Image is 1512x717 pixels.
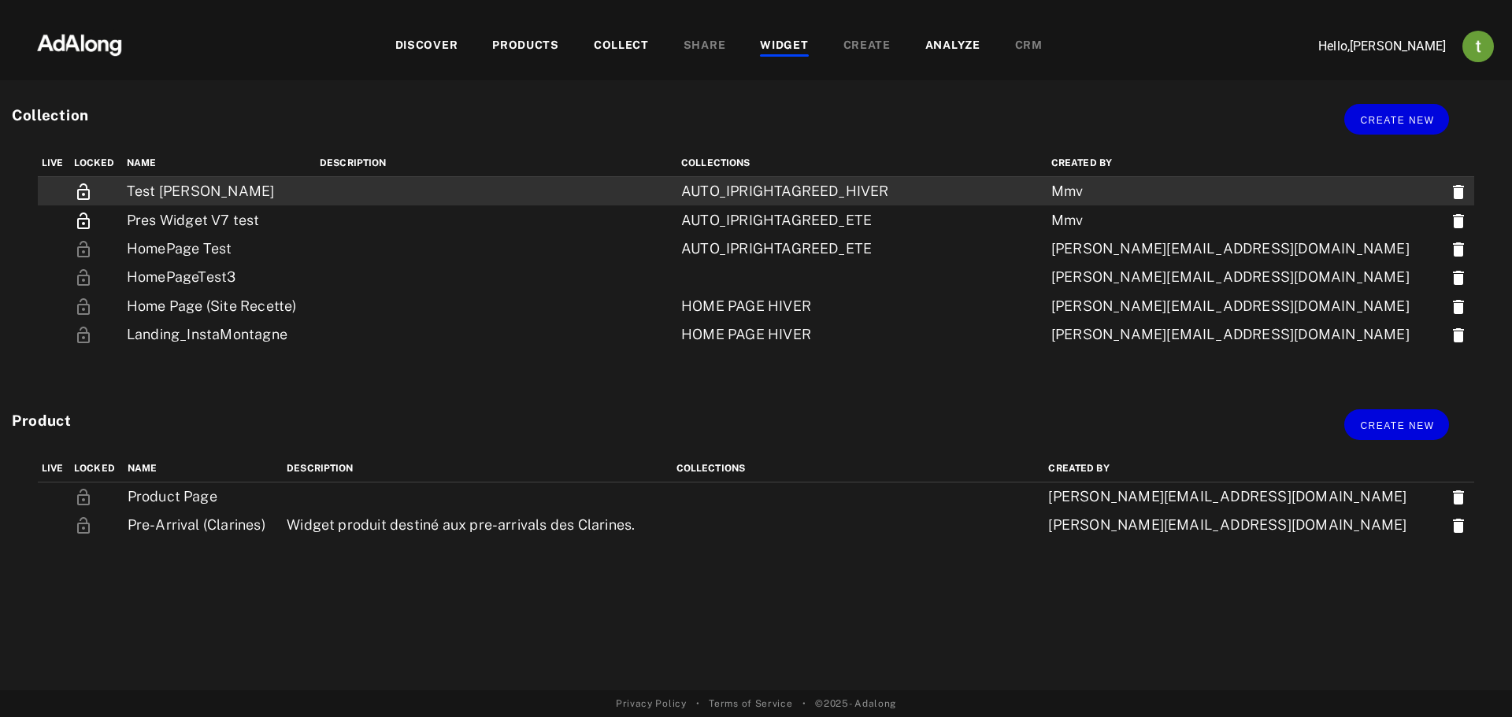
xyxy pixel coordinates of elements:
a: Terms of Service [709,697,792,711]
th: Created by [1047,150,1445,177]
div: AUTO_IPRIGHTAGREED_ETE [681,210,1014,231]
td: [PERSON_NAME][EMAIL_ADDRESS][DOMAIN_NAME] [1047,263,1445,291]
th: Locked [70,455,124,482]
span: Create new [1360,420,1434,431]
div: WIDGET [760,37,808,56]
th: Collections [673,455,1045,482]
td: Widget produit destiné aux pre-arrivals des Clarines. [283,511,672,539]
span: © 2025 - Adalong [815,697,896,711]
button: Create new [1344,409,1449,440]
span: You must be the owner of the widget in order to lock or unlock it [74,297,93,313]
img: 63233d7d88ed69de3c212112c67096b6.png [10,20,149,67]
th: Locked [70,150,123,177]
td: Mmv [1047,205,1445,234]
iframe: Chat Widget [1433,641,1512,717]
th: Live [38,150,70,177]
td: Product Page [124,482,283,511]
td: [PERSON_NAME][EMAIL_ADDRESS][DOMAIN_NAME] [1047,291,1445,320]
td: [PERSON_NAME][EMAIL_ADDRESS][DOMAIN_NAME] [1047,320,1445,349]
th: Created by [1044,455,1444,482]
td: [PERSON_NAME][EMAIL_ADDRESS][DOMAIN_NAME] [1047,235,1445,263]
div: AUTO_IPRIGHTAGREED_HIVER [681,181,1014,201]
div: HOME PAGE HIVER [681,324,1014,345]
div: HOME PAGE HIVER [681,296,1014,316]
td: Home Page (Site Recette) [123,291,316,320]
div: SHARE [684,37,726,56]
td: [PERSON_NAME][EMAIL_ADDRESS][DOMAIN_NAME] [1044,482,1444,511]
div: CRM [1015,37,1043,56]
th: name [124,455,283,482]
p: Hello, [PERSON_NAME] [1288,37,1446,56]
td: Test [PERSON_NAME] [123,177,316,206]
a: Privacy Policy [616,697,687,711]
span: You must be the owner of the widget in order to lock or unlock it [74,240,93,257]
img: ACg8ocJj1Mp6hOb8A41jL1uwSMxz7God0ICt0FEFk954meAQ=s96-c [1462,31,1494,62]
td: Pres Widget V7 test [123,205,316,234]
span: You must be the owner of the widget in order to lock or unlock it [74,516,93,533]
button: Create new [1344,104,1449,135]
span: You must be the owner of the widget in order to lock or unlock it [74,326,93,342]
th: Live [38,455,70,482]
td: [PERSON_NAME][EMAIL_ADDRESS][DOMAIN_NAME] [1044,511,1444,539]
th: Collections [677,150,1047,177]
div: AUTO_IPRIGHTAGREED_ETE [681,238,1014,259]
td: HomePageTest3 [123,263,316,291]
td: Mmv [1047,177,1445,206]
div: PRODUCTS [492,37,559,56]
span: You must be the owner of the widget in order to lock or unlock it [74,488,93,504]
td: HomePage Test [123,235,316,263]
div: ANALYZE [925,37,980,56]
div: DISCOVER [395,37,458,56]
span: You must be the owner of the widget in order to lock or unlock it [74,268,93,285]
span: Create new [1360,115,1434,126]
th: name [123,150,316,177]
span: • [802,697,806,711]
div: CREATE [843,37,891,56]
div: COLLECT [594,37,649,56]
th: Description [316,150,677,177]
td: Landing_InstaMontagne [123,320,316,349]
th: Description [283,455,672,482]
td: Pre-Arrival (Clarines) [124,511,283,539]
span: • [696,697,700,711]
button: Account settings [1458,27,1498,66]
